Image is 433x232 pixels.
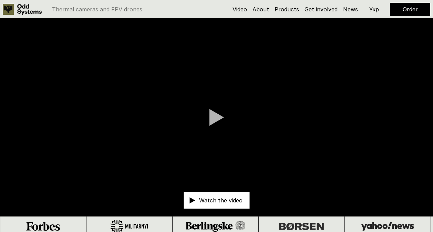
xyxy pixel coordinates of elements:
a: About [252,6,269,13]
p: Укр [369,7,379,12]
p: Thermal cameras and FPV drones [52,7,142,12]
a: Video [233,6,247,13]
a: Products [275,6,299,13]
a: Get involved [305,6,338,13]
p: Watch the video [199,198,243,203]
a: Order [403,6,418,13]
a: News [343,6,358,13]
